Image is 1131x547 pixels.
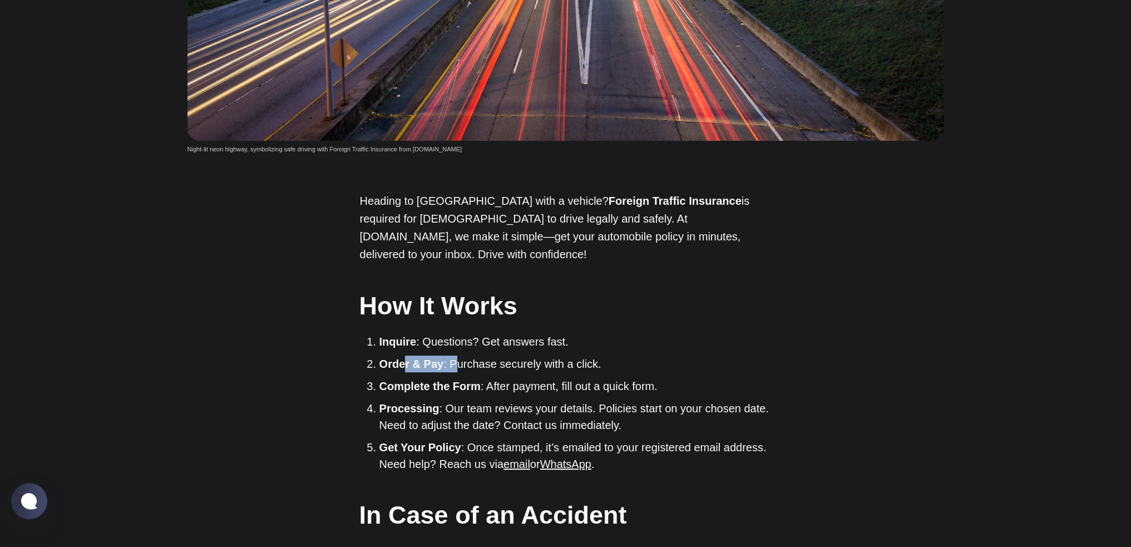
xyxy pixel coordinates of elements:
li: : Purchase securely with a click. [379,356,772,372]
a: email [503,458,530,470]
li: : Questions? Get answers fast. [379,333,772,350]
li: : After payment, fill out a quick form. [379,378,772,395]
li: : Our team reviews your details. Policies start on your chosen date. Need to adjust the date? Con... [379,400,772,433]
a: WhatsApp [540,458,591,470]
strong: Complete the Form [379,380,481,392]
strong: In Case of an Accident [359,501,627,529]
p: Heading to [GEOGRAPHIC_DATA] with a vehicle? is required for [DEMOGRAPHIC_DATA] to drive legally ... [360,192,772,263]
strong: Inquire [379,336,417,348]
strong: Order & Pay [379,358,444,370]
strong: Foreign Traffic Insurance [609,195,742,207]
li: : Once stamped, it’s emailed to your registered email address. Need help? Reach us via or . [379,439,772,472]
strong: How It Works [359,292,517,320]
strong: Processing [379,402,439,415]
strong: Get Your Policy [379,441,461,454]
span: Night-lit neon highway, symbolizing safe driving with Foreign Traffic Insurance from [DOMAIN_NAME] [187,146,462,152]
